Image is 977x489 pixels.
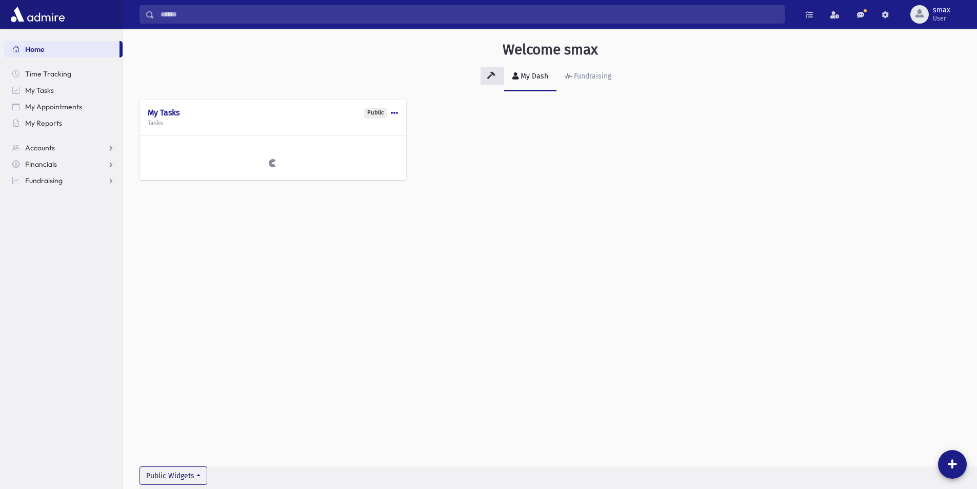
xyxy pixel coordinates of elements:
[4,41,119,57] a: Home
[364,108,387,119] div: Public
[572,72,611,81] div: Fundraising
[4,115,123,131] a: My Reports
[25,86,54,95] span: My Tasks
[139,466,207,485] button: Public Widgets
[504,63,556,91] a: My Dash
[933,14,950,23] span: User
[4,82,123,99] a: My Tasks
[4,66,123,82] a: Time Tracking
[519,72,548,81] div: My Dash
[25,176,63,185] span: Fundraising
[933,6,950,14] span: smax
[148,108,398,118] h4: My Tasks
[8,4,67,25] img: AdmirePro
[25,69,71,79] span: Time Tracking
[25,102,82,111] span: My Appointments
[25,119,62,128] span: My Reports
[556,63,620,91] a: Fundraising
[4,172,123,189] a: Fundraising
[148,120,398,127] h5: Tasks
[154,5,784,24] input: Search
[4,99,123,115] a: My Appointments
[25,45,45,54] span: Home
[503,41,598,58] h3: Welcome smax
[4,156,123,172] a: Financials
[4,140,123,156] a: Accounts
[25,160,57,169] span: Financials
[25,143,55,152] span: Accounts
